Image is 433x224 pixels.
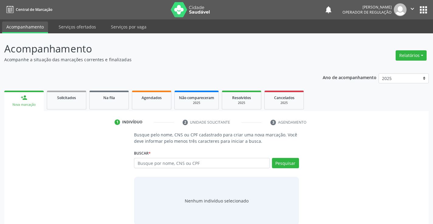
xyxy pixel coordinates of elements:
[185,198,249,204] div: Nenhum indivíduo selecionado
[9,102,40,107] div: Nova marcação
[324,5,333,14] button: notifications
[16,7,52,12] span: Central de Marcação
[107,22,151,32] a: Serviços por vaga
[396,50,427,61] button: Relatórios
[226,101,257,105] div: 2025
[142,95,162,100] span: Agendados
[21,94,27,101] div: person_add
[115,119,120,125] div: 1
[272,158,299,168] button: Pesquisar
[274,95,294,100] span: Cancelados
[134,132,299,144] p: Busque pelo nome, CNS ou CPF cadastrado para criar uma nova marcação. Você deve informar pelo men...
[2,22,48,33] a: Acompanhamento
[269,101,299,105] div: 2025
[4,56,301,63] p: Acompanhe a situação das marcações correntes e finalizadas
[394,3,407,16] img: img
[134,149,151,158] label: Buscar
[103,95,115,100] span: Na fila
[179,101,214,105] div: 2025
[122,119,143,125] div: Indivíduo
[4,5,52,15] a: Central de Marcação
[4,41,301,56] p: Acompanhamento
[323,73,376,81] p: Ano de acompanhamento
[342,10,392,15] span: Operador de regulação
[418,5,429,15] button: apps
[407,3,418,16] button: 
[54,22,100,32] a: Serviços ofertados
[179,95,214,100] span: Não compareceram
[134,158,270,168] input: Busque por nome, CNS ou CPF
[409,5,416,12] i: 
[232,95,251,100] span: Resolvidos
[57,95,76,100] span: Solicitados
[342,5,392,10] div: [PERSON_NAME]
